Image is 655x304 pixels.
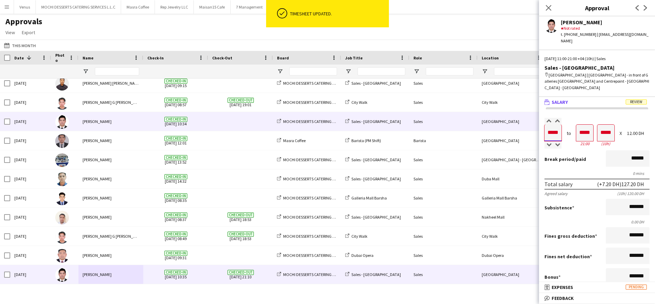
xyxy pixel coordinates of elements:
[147,246,204,265] span: [DATE] 09:31
[3,28,18,37] a: View
[351,253,374,258] span: Dubai Opera
[351,157,401,162] span: Sales - [GEOGRAPHIC_DATA]
[283,215,357,220] span: MOCHI DESSERTS CATERING SERVICES L.L.C
[78,169,143,188] div: [PERSON_NAME]
[345,138,381,143] a: Barista (PM Shift)
[147,131,204,150] span: [DATE] 12:01
[164,98,187,103] span: Checked-in
[544,219,650,224] div: 0.00 DH
[164,117,187,122] span: Checked-in
[544,141,562,146] div: 11:00
[544,156,574,162] span: Break period
[78,93,143,112] div: [PERSON_NAME] G [PERSON_NAME]
[345,119,401,124] a: Sales - [GEOGRAPHIC_DATA]
[78,208,143,226] div: [PERSON_NAME]
[478,265,546,284] div: [GEOGRAPHIC_DATA]
[283,119,357,124] span: MOCHI DESSERTS CATERING SERVICES L.L.C
[147,74,204,93] span: [DATE] 09:15
[147,208,204,226] span: [DATE] 08:37
[345,195,387,201] a: Galleria Mall Barsha
[345,215,401,220] a: Sales - [GEOGRAPHIC_DATA]
[345,55,363,60] span: Job Title
[539,282,655,292] mat-expansion-panel-header: ExpensesPending
[10,189,51,207] div: [DATE]
[351,195,387,201] span: Galleria Mall Barsha
[55,192,69,205] img: Johnjay Mendoza
[626,99,647,105] span: Review
[164,155,187,160] span: Checked-in
[22,29,35,36] span: Export
[544,253,592,260] label: Fines net deduction
[409,74,478,93] div: Sales
[277,215,357,220] a: MOCHI DESSERTS CATERING SERVICES L.L.C
[283,253,357,258] span: MOCHI DESSERTS CATERING SERVICES L.L.C
[10,265,51,284] div: [DATE]
[351,138,381,143] span: Barista (PM Shift)
[544,65,650,71] div: Sales - [GEOGRAPHIC_DATA]
[567,131,571,136] div: to
[478,189,546,207] div: Galleria Mall Barsha
[277,253,357,258] a: MOCHI DESSERTS CATERING SERVICES L.L.C
[212,55,232,60] span: Check-Out
[155,0,194,14] button: Rep Jewelry LLC
[409,169,478,188] div: Sales
[83,55,93,60] span: Name
[345,272,401,277] a: Sales - [GEOGRAPHIC_DATA]
[55,153,69,167] img: Eric Tomas
[10,169,51,188] div: [DATE]
[626,285,647,290] span: Pending
[597,181,644,188] div: (+7.20 DH) 127.20 DH
[277,157,357,162] a: MOCHI DESSERTS CATERING SERVICES L.L.C
[78,74,143,93] div: [PERSON_NAME] [PERSON_NAME]
[494,67,542,75] input: Location Filter Input
[345,81,401,86] a: Sales - [GEOGRAPHIC_DATA]
[10,112,51,131] div: [DATE]
[283,138,306,143] span: Masra Coffee
[478,227,546,246] div: City Walk
[409,189,478,207] div: Sales
[147,93,204,112] span: [DATE] 08:57
[164,251,187,256] span: Checked-in
[212,93,269,112] span: [DATE] 19:01
[597,141,614,146] div: 10h
[351,100,367,105] span: City Walk
[3,41,37,50] button: This Month
[539,293,655,303] mat-expansion-panel-header: Feedback
[212,208,269,226] span: [DATE] 18:53
[83,68,89,74] button: Open Filter Menu
[478,74,546,93] div: [GEOGRAPHIC_DATA]
[561,19,650,25] div: [PERSON_NAME]
[277,68,283,74] button: Open Filter Menu
[627,131,650,136] div: 12.00 DH
[478,112,546,131] div: [GEOGRAPHIC_DATA]
[478,131,546,150] div: [GEOGRAPHIC_DATA]
[277,119,357,124] a: MOCHI DESSERTS CATERING SERVICES L.L.C
[164,232,187,237] span: Checked-in
[78,131,143,150] div: [PERSON_NAME]
[121,0,155,14] button: Masra Coffee
[345,176,401,181] a: Sales - [GEOGRAPHIC_DATA]
[552,284,573,290] span: Expenses
[194,0,231,14] button: Maisan15 Cafe
[289,67,337,75] input: Board Filter Input
[544,56,650,62] div: [DATE] 11:00-21:00 +04 (10h) | Sales
[426,67,474,75] input: Role Filter Input
[10,150,51,169] div: [DATE]
[10,227,51,246] div: [DATE]
[482,55,499,60] span: Location
[78,246,143,265] div: [PERSON_NAME]
[277,195,357,201] a: MOCHI DESSERTS CATERING SERVICES L.L.C
[277,176,357,181] a: MOCHI DESSERTS CATERING SERVICES L.L.C
[351,272,401,277] span: Sales - [GEOGRAPHIC_DATA]
[147,112,204,131] span: [DATE] 10:34
[552,99,568,105] span: Salary
[36,0,121,14] button: MOCHI DESSERTS CATERING SERVICES L.L.C
[409,246,478,265] div: Sales
[561,25,650,31] div: Not rated
[78,189,143,207] div: [PERSON_NAME]
[277,55,289,60] span: Board
[345,234,367,239] a: City Walk
[358,67,405,75] input: Job Title Filter Input
[544,72,650,91] div: [GEOGRAPHIC_DATA] | [GEOGRAPHIC_DATA] - in front of Galleries [GEOGRAPHIC_DATA] and Centrepoint -...
[277,100,357,105] a: MOCHI DESSERTS CATERING SERVICES L.L.C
